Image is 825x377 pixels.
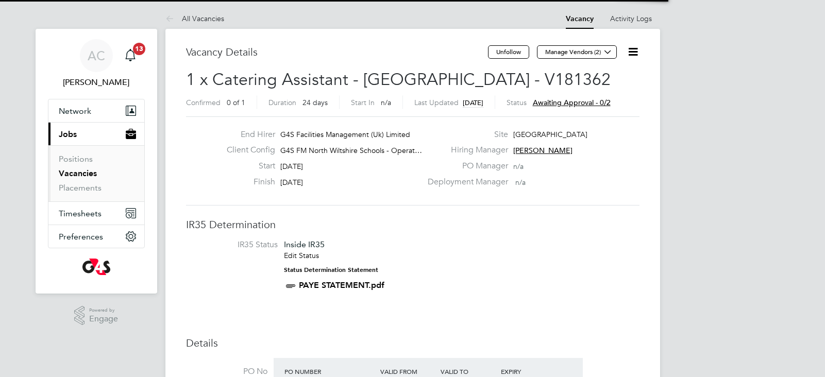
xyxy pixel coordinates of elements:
a: Vacancy [566,14,594,23]
a: Positions [59,154,93,164]
label: Site [422,129,508,140]
img: g4s-logo-retina.png [82,259,110,275]
span: n/a [381,98,391,107]
span: Preferences [59,232,103,242]
span: G4S FM North Wiltshire Schools - Operat… [280,146,422,155]
span: [PERSON_NAME] [513,146,573,155]
button: Timesheets [48,202,144,225]
h3: IR35 Determination [186,218,639,231]
button: Preferences [48,225,144,248]
a: Placements [59,183,102,193]
a: Vacancies [59,168,97,178]
span: Alice Collier [48,76,145,89]
span: 13 [133,43,145,55]
label: Duration [268,98,296,107]
div: Jobs [48,145,144,201]
span: Powered by [89,306,118,315]
span: G4S Facilities Management (Uk) Limited [280,130,410,139]
span: Network [59,106,91,116]
span: [DATE] [280,162,303,171]
label: Deployment Manager [422,177,508,187]
label: End Hirer [218,129,275,140]
label: Confirmed [186,98,221,107]
a: Edit Status [284,251,319,260]
span: Timesheets [59,209,102,218]
label: Client Config [218,145,275,156]
h3: Details [186,336,639,350]
a: Go to home page [48,259,145,275]
nav: Main navigation [36,29,157,294]
label: Last Updated [414,98,459,107]
label: Status [507,98,527,107]
a: AC[PERSON_NAME] [48,39,145,89]
span: n/a [515,178,526,187]
a: All Vacancies [165,14,224,23]
span: [DATE] [280,178,303,187]
span: n/a [513,162,524,171]
h3: Vacancy Details [186,45,488,59]
label: PO No [186,366,267,377]
span: Jobs [59,129,77,139]
a: PAYE STATEMENT.pdf [299,280,384,290]
span: AC [88,49,105,62]
span: Inside IR35 [284,239,325,249]
label: IR35 Status [196,239,278,250]
button: Jobs [48,123,144,145]
span: [GEOGRAPHIC_DATA] [513,130,587,139]
label: PO Manager [422,161,508,172]
label: Finish [218,177,275,187]
a: 13 [120,39,141,72]
button: Unfollow [488,45,529,59]
a: Powered byEngage [74,306,118,325]
span: Awaiting approval - 0/2 [533,98,611,107]
label: Start [218,161,275,172]
span: Engage [89,315,118,323]
span: [DATE] [463,98,483,107]
span: 0 of 1 [227,98,245,107]
button: Manage Vendors (2) [537,45,617,59]
span: 24 days [302,98,328,107]
strong: Status Determination Statement [284,266,378,273]
label: Hiring Manager [422,145,508,156]
a: Activity Logs [610,14,652,23]
span: 1 x Catering Assistant - [GEOGRAPHIC_DATA] - V181362 [186,70,611,90]
button: Network [48,99,144,122]
label: Start In [351,98,375,107]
